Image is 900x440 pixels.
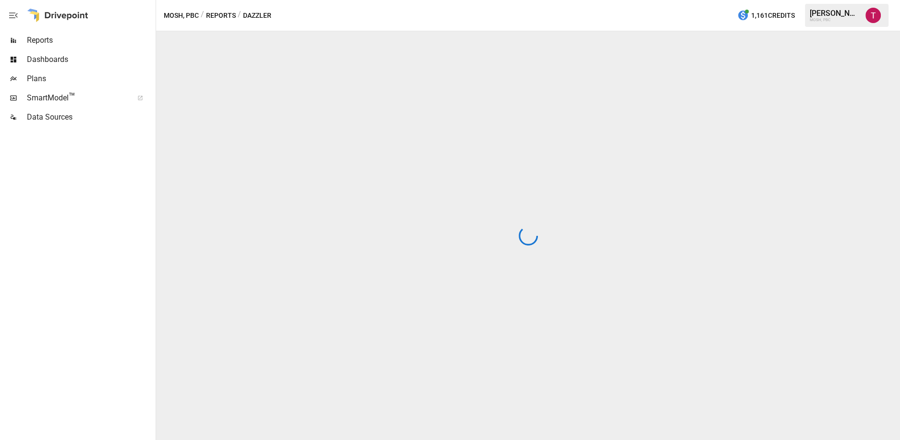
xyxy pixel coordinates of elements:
[810,9,860,18] div: [PERSON_NAME]
[206,10,236,22] button: Reports
[860,2,887,29] button: Tanner Flitter
[733,7,799,24] button: 1,161Credits
[27,111,154,123] span: Data Sources
[69,91,75,103] span: ™
[865,8,881,23] img: Tanner Flitter
[27,73,154,85] span: Plans
[164,10,199,22] button: MOSH, PBC
[810,18,860,22] div: MOSH, PBC
[27,54,154,65] span: Dashboards
[27,35,154,46] span: Reports
[238,10,241,22] div: /
[201,10,204,22] div: /
[27,92,127,104] span: SmartModel
[751,10,795,22] span: 1,161 Credits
